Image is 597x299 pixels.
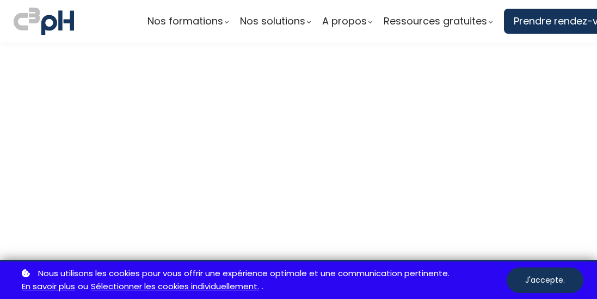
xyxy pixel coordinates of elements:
[91,280,259,294] a: Sélectionner les cookies individuellement.
[38,267,450,281] span: Nous utilisons les cookies pour vous offrir une expérience optimale et une communication pertinente.
[240,13,305,29] span: Nos solutions
[322,13,367,29] span: A propos
[19,267,507,294] p: ou .
[14,5,74,37] img: logo C3PH
[507,267,583,293] button: J'accepte.
[147,13,223,29] span: Nos formations
[384,13,487,29] span: Ressources gratuites
[22,280,75,294] a: En savoir plus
